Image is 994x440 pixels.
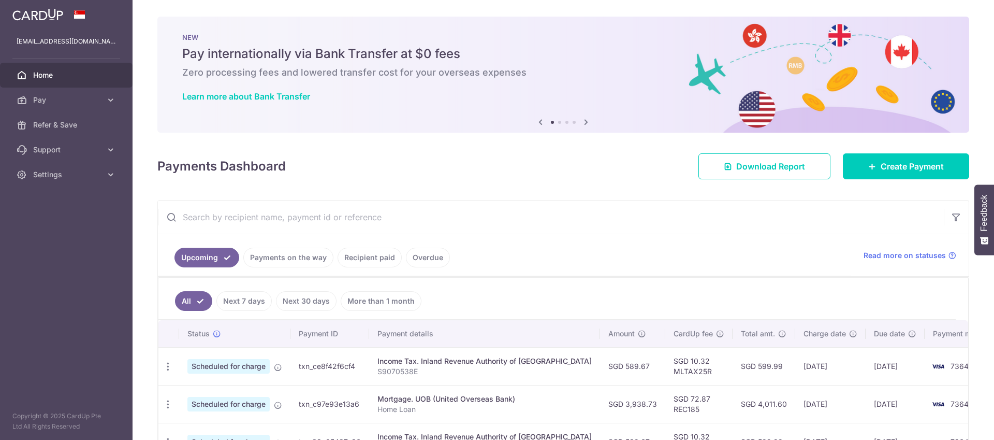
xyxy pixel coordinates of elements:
img: Bank transfer banner [157,17,969,133]
span: 7364 [951,400,969,408]
th: Payment ID [290,320,369,347]
img: CardUp [12,8,63,21]
td: [DATE] [795,347,866,385]
td: SGD 3,938.73 [600,385,665,423]
td: txn_ce8f42f6cf4 [290,347,369,385]
a: Create Payment [843,153,969,179]
p: Home Loan [377,404,592,415]
a: Upcoming [174,248,239,267]
a: Next 30 days [276,291,337,311]
a: Learn more about Bank Transfer [182,91,310,102]
span: Download Report [736,160,805,173]
th: Payment details [369,320,600,347]
a: More than 1 month [341,291,421,311]
span: Read more on statuses [864,250,946,261]
a: Recipient paid [338,248,402,267]
img: Bank Card [928,398,948,410]
h4: Payments Dashboard [157,157,286,176]
img: Bank Card [928,360,948,373]
span: Amount [608,329,635,339]
td: [DATE] [795,385,866,423]
td: SGD 599.99 [733,347,795,385]
td: [DATE] [866,385,925,423]
span: Refer & Save [33,120,101,130]
span: Settings [33,169,101,180]
td: [DATE] [866,347,925,385]
span: Total amt. [741,329,775,339]
a: Overdue [406,248,450,267]
a: Download Report [698,153,830,179]
span: Status [187,329,210,339]
button: Feedback - Show survey [974,184,994,255]
span: Pay [33,95,101,105]
div: Mortgage. UOB (United Overseas Bank) [377,394,592,404]
h5: Pay internationally via Bank Transfer at $0 fees [182,46,944,62]
a: Payments on the way [243,248,333,267]
span: Due date [874,329,905,339]
span: Feedback [980,195,989,231]
p: NEW [182,33,944,41]
td: SGD 72.87 REC185 [665,385,733,423]
span: 7364 [951,362,969,371]
span: Scheduled for charge [187,359,270,374]
div: Income Tax. Inland Revenue Authority of [GEOGRAPHIC_DATA] [377,356,592,366]
a: Read more on statuses [864,250,956,261]
span: Scheduled for charge [187,397,270,411]
span: Create Payment [881,160,944,173]
h6: Zero processing fees and lowered transfer cost for your overseas expenses [182,66,944,79]
input: Search by recipient name, payment id or reference [158,201,944,234]
td: SGD 10.32 MLTAX25R [665,347,733,385]
p: [EMAIL_ADDRESS][DOMAIN_NAME] [17,36,116,47]
span: CardUp fee [674,329,713,339]
span: Support [33,145,101,155]
a: Next 7 days [216,291,272,311]
a: All [175,291,212,311]
span: Charge date [803,329,846,339]
p: S9070538E [377,366,592,377]
td: txn_c97e93e13a6 [290,385,369,423]
td: SGD 4,011.60 [733,385,795,423]
span: Home [33,70,101,80]
td: SGD 589.67 [600,347,665,385]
